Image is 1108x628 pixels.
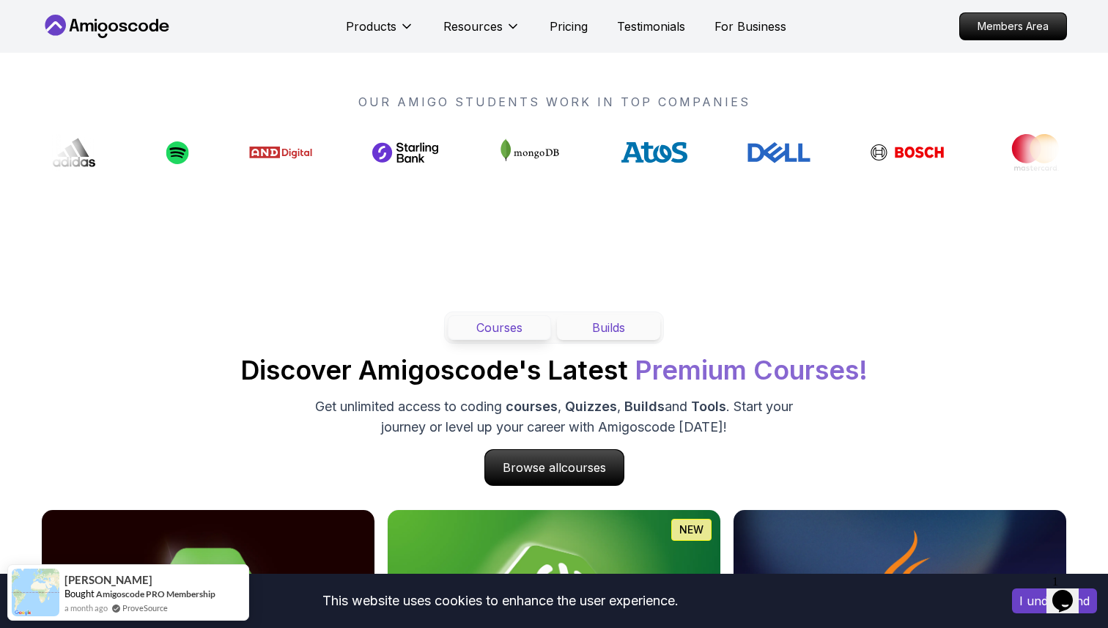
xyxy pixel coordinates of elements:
a: Browse allcourses [484,449,624,486]
div: This website uses cookies to enhance the user experience. [11,585,990,617]
p: Products [346,18,396,35]
img: provesource social proof notification image [12,569,59,616]
button: Courses [448,315,551,340]
a: Testimonials [617,18,685,35]
span: Quizzes [565,399,617,414]
iframe: chat widget [1046,569,1093,613]
span: Builds [624,399,665,414]
span: a month ago [64,602,108,614]
span: Bought [64,588,95,599]
p: Resources [443,18,503,35]
p: OUR AMIGO STUDENTS WORK IN TOP COMPANIES [41,93,1067,111]
a: ProveSource [122,602,168,614]
span: Tools [691,399,726,414]
span: [PERSON_NAME] [64,574,152,586]
a: Members Area [959,12,1067,40]
a: Pricing [550,18,588,35]
button: Products [346,18,414,47]
button: Resources [443,18,520,47]
p: NEW [679,522,703,537]
p: Get unlimited access to coding , , and . Start your journey or level up your career with Amigosco... [308,396,800,437]
button: Accept cookies [1012,588,1097,613]
a: For Business [714,18,786,35]
span: Premium Courses! [635,354,868,386]
span: courses [561,460,606,475]
button: Builds [557,315,660,340]
a: Amigoscode PRO Membership [96,588,215,599]
h2: Discover Amigoscode's Latest [240,355,868,385]
span: courses [506,399,558,414]
p: Browse all [485,450,624,485]
p: Members Area [960,13,1066,40]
